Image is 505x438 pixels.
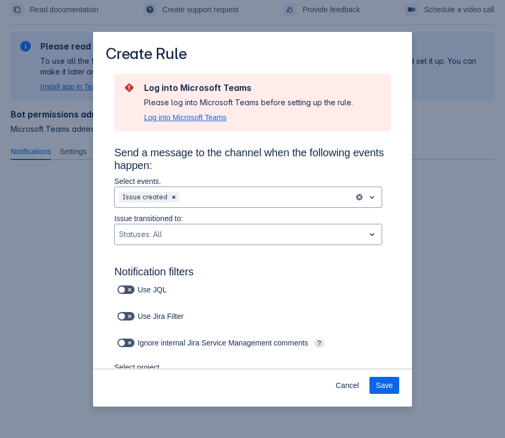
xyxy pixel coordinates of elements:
div: Ignore internal Jira Service Management comments [114,335,369,350]
button: Log into Microsoft Teams [144,112,226,123]
p: Select events. [114,176,382,187]
span: open [366,228,378,241]
button: clear [355,193,364,201]
h2: Log into Microsoft Teams [144,82,353,93]
p: Issue transitioned to: [114,213,382,224]
p: Select project. [114,362,231,373]
button: Cancel [329,377,365,394]
div: Please log into Microsoft Teams before setting up the rule. [144,97,353,108]
span: open [366,191,378,204]
div: Use Jira Filter [114,309,198,324]
h3: Notification filters [114,265,391,282]
h3: Create Rule [106,45,187,65]
div: Issue created [119,192,169,203]
span: error [123,81,136,94]
button: Save [369,377,399,394]
span: Cancel [335,377,359,394]
div: Scrollable content [93,73,412,369]
span: ? [314,339,324,348]
div: Remove Issue created [169,192,179,203]
div: Use JQL [114,282,185,297]
span: Clear [170,193,178,201]
h3: Send a message to the channel when the following events happen: [114,146,391,176]
span: Save [376,377,393,394]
